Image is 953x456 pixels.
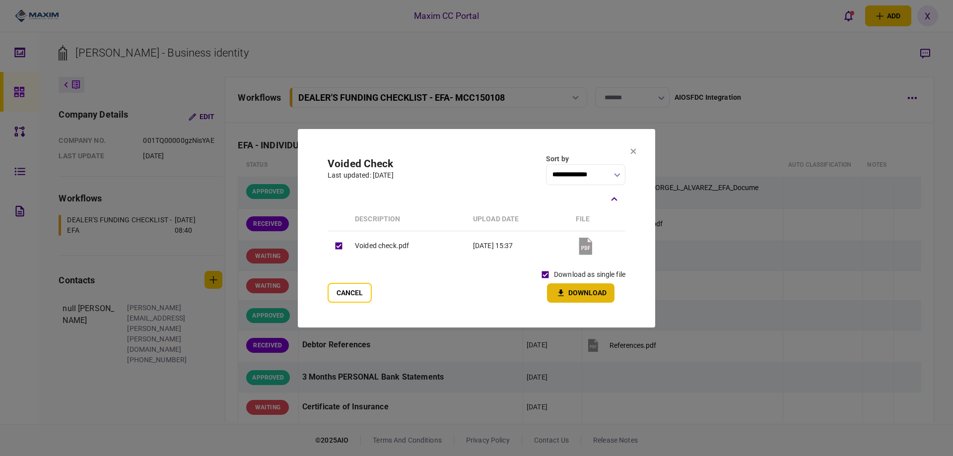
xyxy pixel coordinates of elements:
[350,231,468,261] td: Voided check.pdf
[468,231,571,261] td: [DATE] 15:37
[547,283,614,303] button: Download
[546,154,625,164] div: Sort by
[350,208,468,231] th: Description
[554,269,625,280] label: download as single file
[328,158,394,170] h2: Voided Check
[468,208,571,231] th: upload date
[571,208,625,231] th: file
[328,283,372,303] button: Cancel
[328,170,394,181] div: last updated: [DATE]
